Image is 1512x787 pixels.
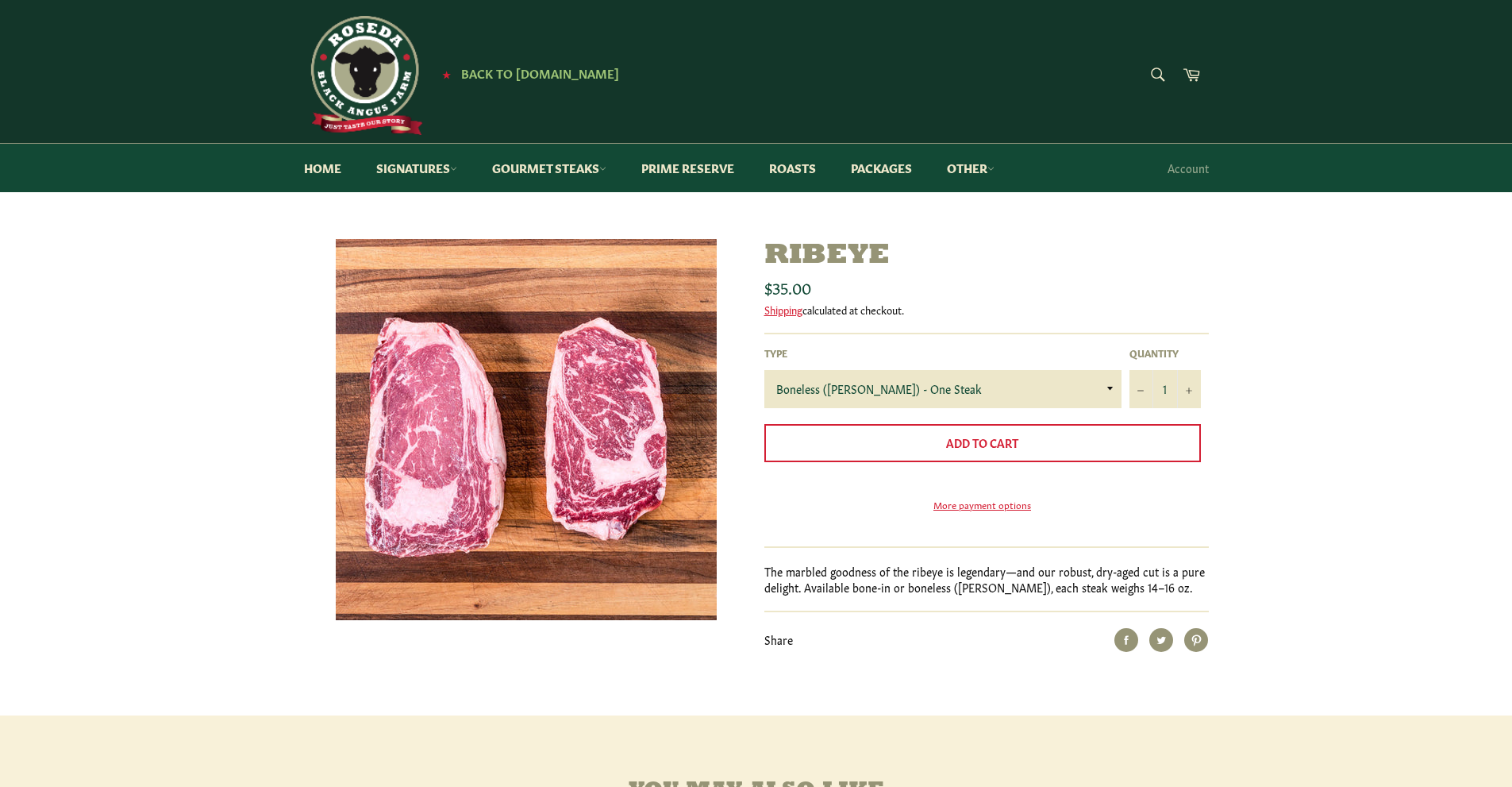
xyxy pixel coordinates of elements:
[764,303,1209,317] div: calculated at checkout.
[753,144,832,192] a: Roasts
[336,239,717,620] img: Ribeye
[288,144,357,192] a: Home
[461,64,619,81] span: Back to [DOMAIN_NAME]
[1129,346,1201,360] label: Quantity
[764,346,1121,360] label: Type
[764,564,1209,595] p: The marbled goodness of the ribeye is legendary—and our robust, dry-aged cut is a pure delight. A...
[931,144,1010,192] a: Other
[764,424,1201,462] button: Add to Cart
[1129,370,1153,408] button: Reduce item quantity by one
[1177,370,1201,408] button: Increase item quantity by one
[442,68,451,80] span: ★
[304,16,423,135] img: Roseda Beef
[946,434,1018,450] span: Add to Cart
[764,631,793,647] span: Share
[434,68,619,80] a: ★ Back to [DOMAIN_NAME]
[476,144,622,192] a: Gourmet Steaks
[360,144,473,192] a: Signatures
[625,144,750,192] a: Prime Reserve
[835,144,928,192] a: Packages
[764,302,802,317] a: Shipping
[1160,145,1217,191] a: Account
[764,276,811,298] span: $35.00
[764,498,1201,511] a: More payment options
[764,239,1209,273] h1: Ribeye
